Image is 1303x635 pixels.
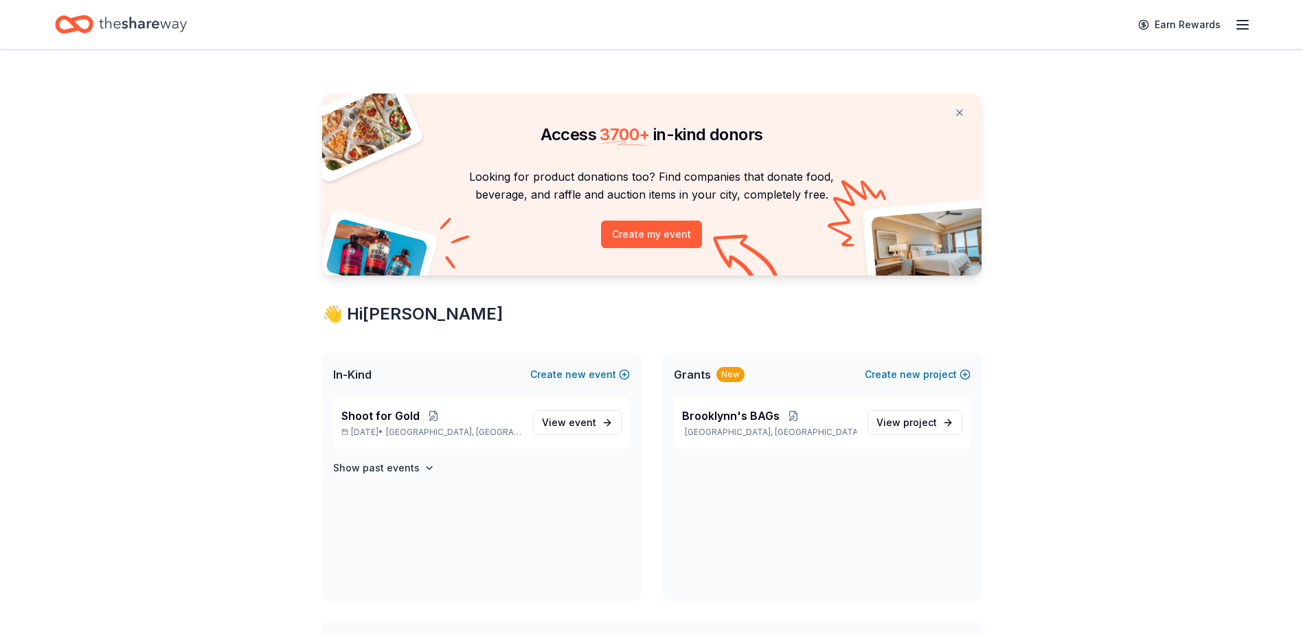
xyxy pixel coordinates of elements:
div: New [716,367,745,382]
span: Grants [674,366,711,383]
span: 3700 + [600,124,649,144]
p: [DATE] • [341,427,522,438]
span: Access in-kind donors [541,124,763,144]
button: Show past events [333,460,435,476]
span: new [565,366,586,383]
span: new [900,366,920,383]
p: [GEOGRAPHIC_DATA], [GEOGRAPHIC_DATA] [682,427,857,438]
p: Looking for product donations too? Find companies that donate food, beverage, and raffle and auct... [339,168,965,204]
a: View event [533,410,622,435]
img: Pizza [306,85,413,173]
span: [GEOGRAPHIC_DATA], [GEOGRAPHIC_DATA] [386,427,521,438]
button: Createnewproject [865,366,971,383]
span: View [542,414,596,431]
div: 👋 Hi [PERSON_NAME] [322,303,982,325]
span: event [569,416,596,428]
a: Home [55,8,187,41]
span: Brooklynn's BAGs [682,408,780,424]
button: Createnewevent [530,366,630,383]
span: In-Kind [333,366,372,383]
span: project [903,416,937,428]
img: Curvy arrow [713,234,782,286]
h4: Show past events [333,460,420,476]
span: Shoot for Gold [341,408,420,424]
span: View [876,414,937,431]
a: Earn Rewards [1130,12,1229,37]
button: Create my event [601,221,702,248]
a: View project [868,410,962,435]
